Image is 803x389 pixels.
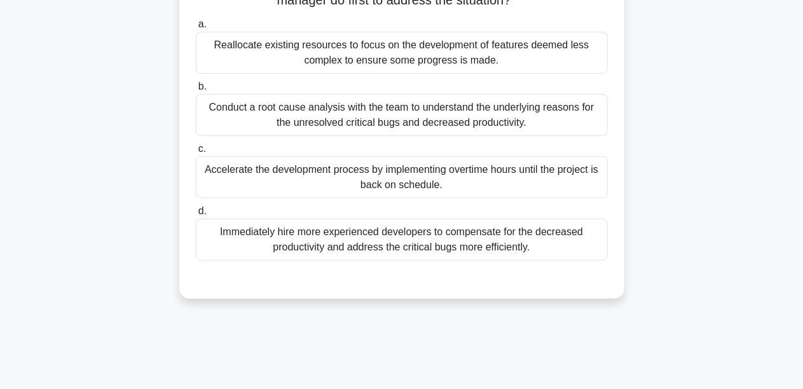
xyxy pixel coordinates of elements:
div: Conduct a root cause analysis with the team to understand the underlying reasons for the unresolv... [196,94,608,136]
span: b. [198,81,207,92]
div: Accelerate the development process by implementing overtime hours until the project is back on sc... [196,156,608,198]
div: Reallocate existing resources to focus on the development of features deemed less complex to ensu... [196,32,608,74]
span: c. [198,143,206,154]
span: a. [198,18,207,29]
div: Immediately hire more experienced developers to compensate for the decreased productivity and add... [196,219,608,261]
span: d. [198,205,207,216]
